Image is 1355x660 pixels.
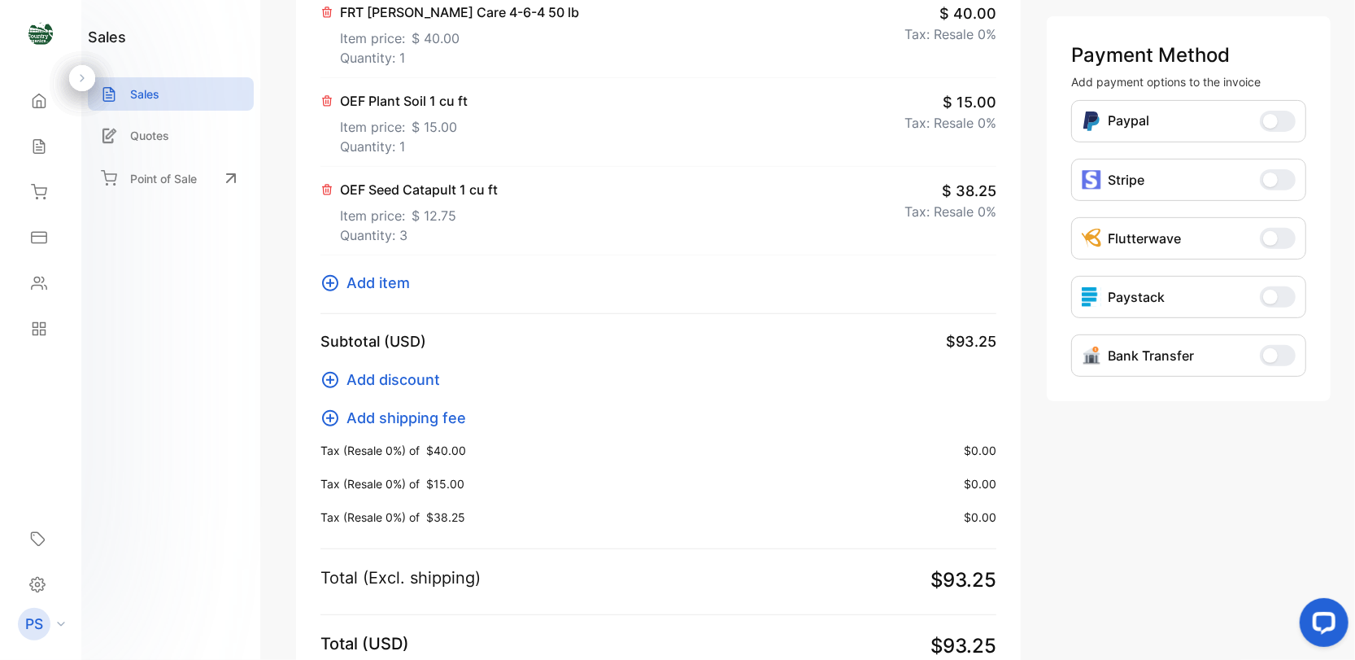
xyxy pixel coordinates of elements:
span: $15.00 [426,475,464,492]
p: Add payment options to the invoice [1071,73,1306,90]
p: Flutterwave [1108,229,1181,248]
p: Payment Method [1071,41,1306,70]
button: Add shipping fee [320,407,476,429]
p: Quantity: 1 [340,137,468,156]
span: $40.00 [426,442,466,459]
p: Point of Sale [130,170,197,187]
span: $ 40.00 [939,2,996,24]
span: $93.25 [930,566,996,595]
button: Add item [320,272,420,294]
p: Total (Excl. shipping) [320,566,481,590]
p: Tax: Resale 0% [904,202,996,221]
p: Item price: [340,22,579,48]
img: Icon [1082,111,1101,132]
p: Quantity: 3 [340,225,498,245]
a: Point of Sale [88,160,254,196]
img: logo [28,21,53,46]
p: Sales [130,85,159,103]
p: Paypal [1108,111,1149,132]
span: $0.00 [964,442,996,459]
span: $38.25 [426,509,465,526]
span: Add item [346,272,410,294]
p: Tax (Resale 0%) of [320,475,464,492]
p: Tax: Resale 0% [904,24,996,44]
p: Total (USD) [320,632,409,656]
p: Item price: [340,199,498,225]
p: Tax (Resale 0%) of [320,442,466,459]
iframe: LiveChat chat widget [1287,592,1355,660]
p: Bank Transfer [1108,346,1194,365]
span: $0.00 [964,475,996,492]
p: Tax (Resale 0%) of [320,509,465,526]
span: $93.25 [946,330,996,352]
p: Stripe [1108,170,1144,190]
button: Add discount [320,369,450,391]
span: $ 40.00 [412,28,460,48]
img: icon [1082,287,1101,307]
span: Add discount [346,369,440,391]
img: icon [1082,170,1101,190]
a: Sales [88,77,254,111]
a: Quotes [88,119,254,152]
span: $ 15.00 [943,91,996,113]
p: Item price: [340,111,468,137]
img: Icon [1082,229,1101,248]
span: $ 15.00 [412,117,457,137]
p: Tax: Resale 0% [904,113,996,133]
p: PS [25,614,43,635]
p: FRT [PERSON_NAME] Care 4-6-4 50 lb [340,2,579,22]
span: $0.00 [964,509,996,526]
p: Paystack [1108,287,1165,307]
h1: sales [88,26,126,48]
img: Icon [1082,346,1101,365]
span: $ 38.25 [942,180,996,202]
p: Quantity: 1 [340,48,579,68]
p: OEF Seed Catapult 1 cu ft [340,180,498,199]
p: Quotes [130,127,169,144]
span: $ 12.75 [412,206,456,225]
p: Subtotal (USD) [320,330,426,352]
p: OEF Plant Soil 1 cu ft [340,91,468,111]
span: Add shipping fee [346,407,466,429]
